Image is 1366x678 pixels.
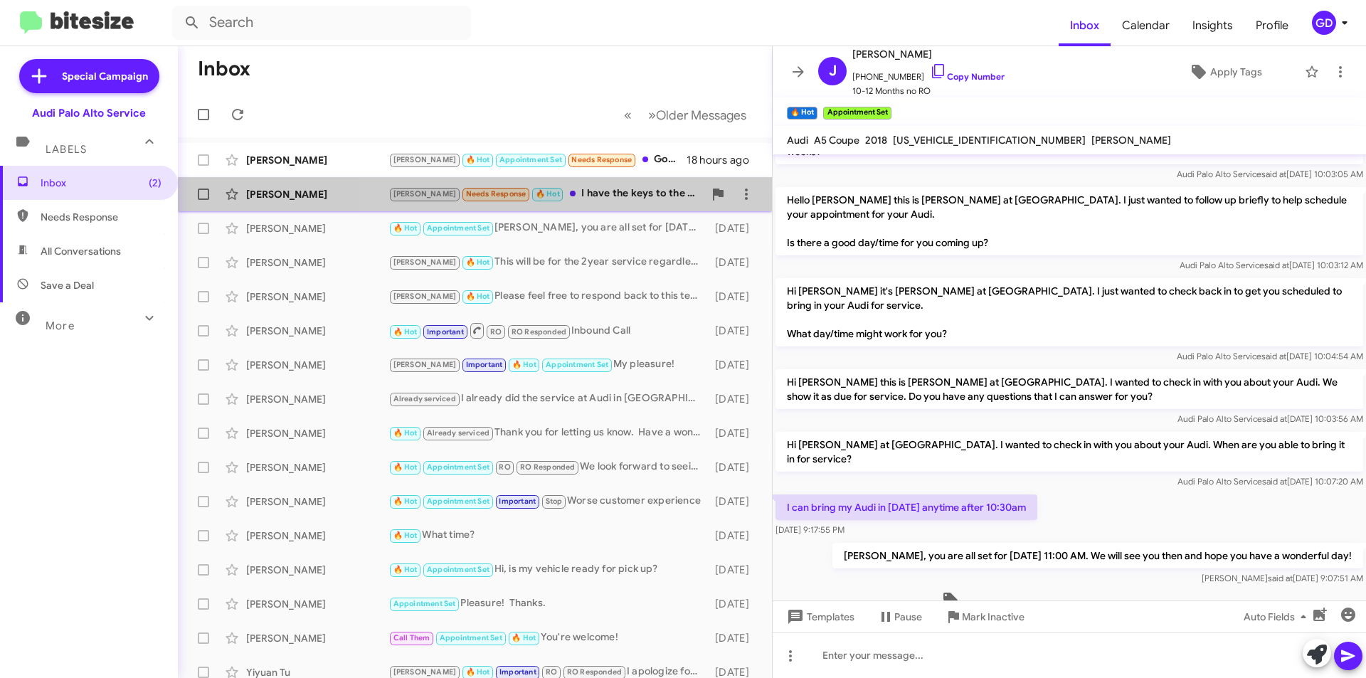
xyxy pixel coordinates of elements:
[787,107,817,120] small: 🔥 Hot
[499,497,536,506] span: Important
[393,189,457,198] span: [PERSON_NAME]
[490,327,502,337] span: RO
[388,527,708,544] div: What time?
[246,358,388,372] div: [PERSON_NAME]
[1152,59,1298,85] button: Apply Tags
[427,327,464,337] span: Important
[930,71,1005,82] a: Copy Number
[388,186,704,202] div: I have the keys to the garage in our family condo in [GEOGRAPHIC_DATA] I will get to it [DATE] mo...
[1181,5,1244,46] a: Insights
[832,543,1363,568] p: [PERSON_NAME], you are all set for [DATE] 11:00 AM. We will see you then and hope you have a wond...
[571,155,632,164] span: Needs Response
[388,425,708,441] div: Thank you for letting us know. Have a wonderful day!
[466,155,490,164] span: 🔥 Hot
[1232,604,1323,630] button: Auto Fields
[1210,59,1262,85] span: Apply Tags
[246,221,388,235] div: [PERSON_NAME]
[246,187,388,201] div: [PERSON_NAME]
[894,604,922,630] span: Pause
[852,46,1005,63] span: [PERSON_NAME]
[893,134,1086,147] span: [US_VEHICLE_IDENTIFICATION_NUMBER]
[41,244,121,258] span: All Conversations
[41,210,162,224] span: Needs Response
[936,591,1203,612] span: Tagged as 'Appointment Set' on [DATE] 9:35:01 AM
[1111,5,1181,46] span: Calendar
[708,392,761,406] div: [DATE]
[393,155,457,164] span: [PERSON_NAME]
[866,604,933,630] button: Pause
[388,220,708,236] div: [PERSON_NAME], you are all set for [DATE] 11:00 AM. We will see you then and hope you have a wond...
[198,58,250,80] h1: Inbox
[246,597,388,611] div: [PERSON_NAME]
[499,667,536,677] span: Important
[512,360,536,369] span: 🔥 Hot
[823,107,891,120] small: Appointment Set
[1261,351,1286,361] span: said at
[708,221,761,235] div: [DATE]
[1262,476,1287,487] span: said at
[708,426,761,440] div: [DATE]
[708,255,761,270] div: [DATE]
[1312,11,1336,35] div: GD
[440,633,502,642] span: Appointment Set
[466,667,490,677] span: 🔥 Hot
[648,106,656,124] span: »
[1244,5,1300,46] a: Profile
[427,428,489,438] span: Already serviced
[708,597,761,611] div: [DATE]
[246,255,388,270] div: [PERSON_NAME]
[1262,413,1287,424] span: said at
[32,106,146,120] div: Audi Palo Alto Service
[708,358,761,372] div: [DATE]
[388,459,708,475] div: We look forward to seeing you [DATE] 2PM. Thank you and have a wonderful day!
[393,360,457,369] span: [PERSON_NAME]
[814,134,859,147] span: A5 Coupe
[1177,351,1363,361] span: Audi Palo Alto Service [DATE] 10:04:54 AM
[466,189,526,198] span: Needs Response
[62,69,148,83] span: Special Campaign
[466,258,490,267] span: 🔥 Hot
[388,152,687,168] div: Good afternoon, MJ - Due to an unexpected urgency, I missed my scheduled appointment for [DATE]. ...
[687,153,761,167] div: 18 hours ago
[708,494,761,509] div: [DATE]
[427,565,489,574] span: Appointment Set
[46,319,75,332] span: More
[546,360,608,369] span: Appointment Set
[933,604,1036,630] button: Mark Inactive
[546,497,563,506] span: Stop
[1059,5,1111,46] a: Inbox
[865,134,887,147] span: 2018
[499,462,510,472] span: RO
[1177,413,1363,424] span: Audi Palo Alto Service [DATE] 10:03:56 AM
[246,324,388,338] div: [PERSON_NAME]
[1180,260,1363,270] span: Audi Palo Alto Service [DATE] 10:03:12 AM
[1261,169,1286,179] span: said at
[393,667,457,677] span: [PERSON_NAME]
[427,497,489,506] span: Appointment Set
[852,63,1005,84] span: [PHONE_NUMBER]
[388,595,708,612] div: Pleasure! Thanks.
[246,460,388,475] div: [PERSON_NAME]
[775,524,845,535] span: [DATE] 9:17:55 PM
[624,106,632,124] span: «
[829,60,837,83] span: J
[388,630,708,646] div: You're welcome!
[393,599,456,608] span: Appointment Set
[499,155,562,164] span: Appointment Set
[393,428,418,438] span: 🔥 Hot
[393,394,456,403] span: Already serviced
[41,278,94,292] span: Save a Deal
[393,531,418,540] span: 🔥 Hot
[616,100,755,129] nav: Page navigation example
[546,667,557,677] span: RO
[708,324,761,338] div: [DATE]
[852,84,1005,98] span: 10-12 Months no RO
[393,327,418,337] span: 🔥 Hot
[246,631,388,645] div: [PERSON_NAME]
[388,288,708,304] div: Please feel free to respond back to this text to schedule or call us at [PHONE_NUMBER] when you a...
[246,290,388,304] div: [PERSON_NAME]
[512,327,566,337] span: RO Responded
[520,462,575,472] span: RO Responded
